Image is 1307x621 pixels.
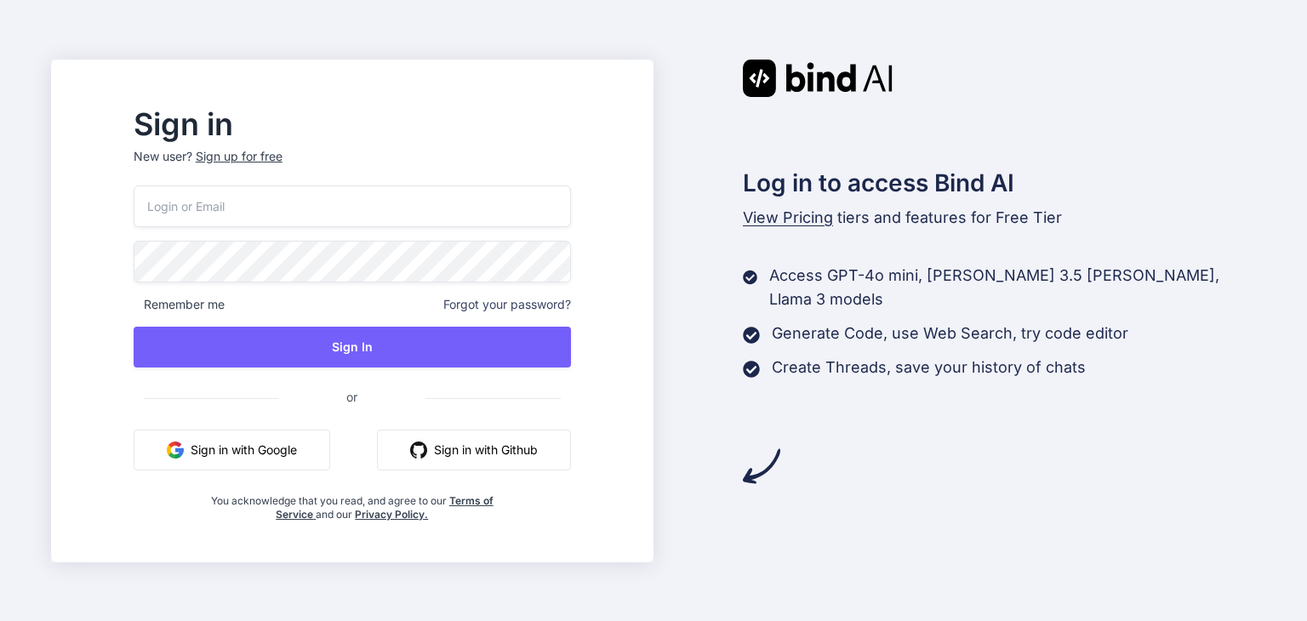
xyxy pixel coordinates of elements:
p: Create Threads, save your history of chats [772,356,1086,379]
a: Terms of Service [276,494,494,521]
input: Login or Email [134,185,571,227]
span: Forgot your password? [443,296,571,313]
h2: Sign in [134,111,571,138]
span: Remember me [134,296,225,313]
span: View Pricing [743,208,833,226]
p: Generate Code, use Web Search, try code editor [772,322,1128,345]
button: Sign In [134,327,571,367]
button: Sign in with Google [134,430,330,470]
h2: Log in to access Bind AI [743,165,1257,201]
p: New user? [134,148,571,185]
p: Access GPT-4o mini, [PERSON_NAME] 3.5 [PERSON_NAME], Llama 3 models [769,264,1256,311]
img: arrow [743,447,780,485]
span: or [278,376,425,418]
p: tiers and features for Free Tier [743,206,1257,230]
img: Bind AI logo [743,60,893,97]
div: Sign up for free [196,148,283,165]
button: Sign in with Github [377,430,571,470]
img: google [167,442,184,459]
div: You acknowledge that you read, and agree to our and our [206,484,498,521]
a: Privacy Policy. [355,508,428,521]
img: github [410,442,427,459]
